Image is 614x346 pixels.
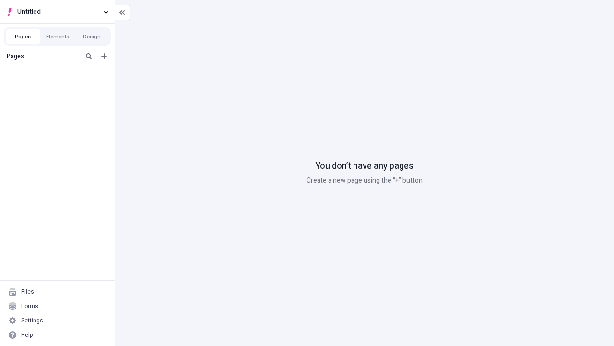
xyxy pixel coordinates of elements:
div: Pages [7,52,79,60]
p: You don’t have any pages [316,160,413,173]
p: Create a new page using the “+” button [307,175,423,186]
button: Elements [40,29,75,44]
div: Files [21,288,34,296]
div: Help [21,331,33,339]
button: Add new [98,50,110,62]
button: Design [75,29,109,44]
div: Forms [21,302,38,310]
button: Pages [6,29,40,44]
div: Settings [21,317,43,324]
span: Untitled [17,7,99,17]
